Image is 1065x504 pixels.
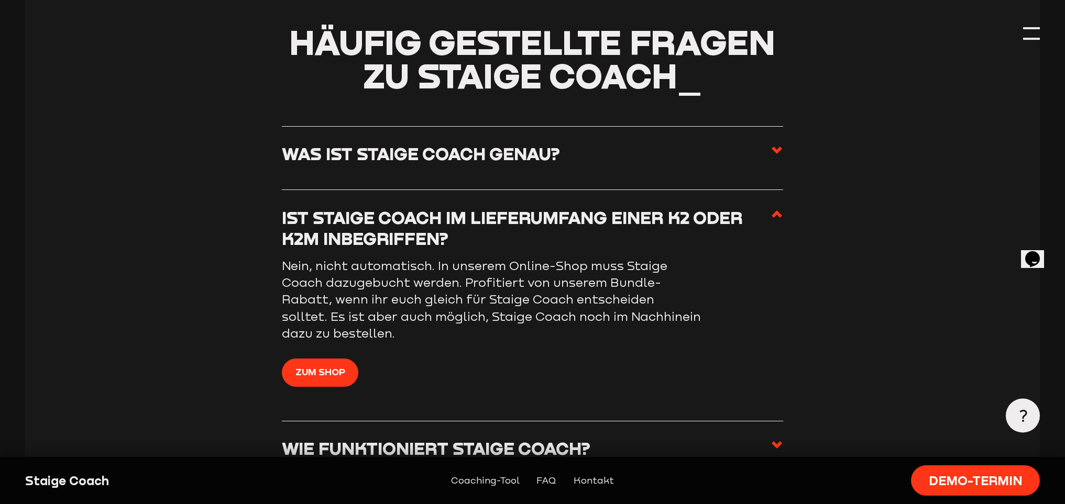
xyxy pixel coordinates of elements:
a: Zum Shop [282,359,358,387]
div: Staige Coach [25,472,269,489]
span: Zum Shop [295,365,345,379]
span: zu Staige Coach_ [363,54,702,96]
span: Häufig gestellte Fragen [289,21,775,63]
h3: Wie funktioniert Staige Coach? [282,438,590,459]
iframe: chat widget [1021,237,1055,268]
a: Coaching-Tool [451,473,520,488]
h3: Was ist Staige Coach genau? [282,143,560,164]
h3: Ist Staige Coach im Lieferumfang einer K2 oder K2M inbegriffen? [282,207,770,249]
p: Nein, nicht automatisch. In unserem Online-Shop muss Staige Coach dazugebucht werden. Profitiert ... [282,257,701,342]
a: Kontakt [574,473,614,488]
a: Demo-Termin [911,465,1039,496]
a: FAQ [536,473,556,488]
